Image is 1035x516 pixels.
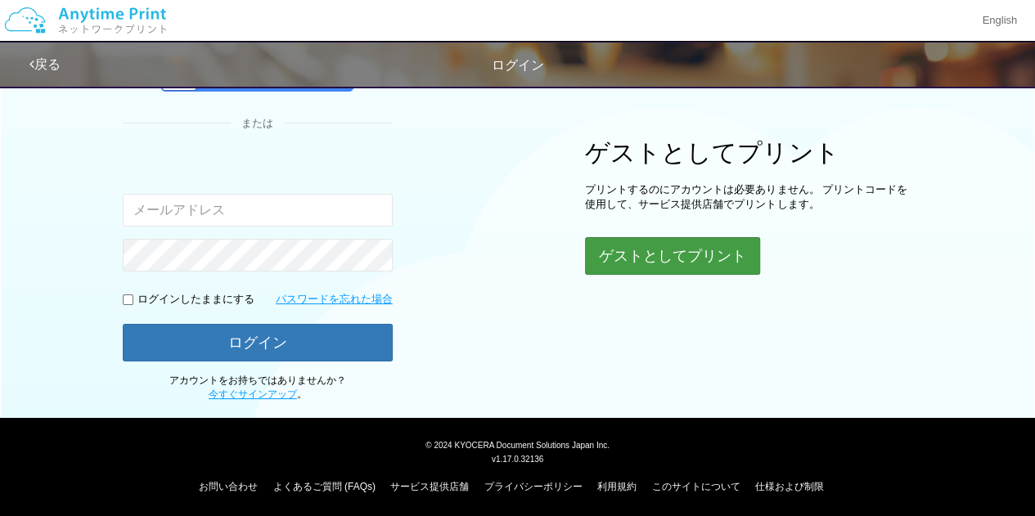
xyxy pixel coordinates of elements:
[585,237,760,275] button: ゲストとしてプリント
[585,182,912,213] p: プリントするのにアカウントは必要ありません。 プリントコードを使用して、サービス提供店舗でプリントします。
[209,388,297,400] a: 今すぐサインアップ
[276,292,393,307] a: パスワードを忘れた場合
[273,481,376,492] a: よくあるご質問 (FAQs)
[755,481,824,492] a: 仕様および制限
[29,57,61,71] a: 戻る
[484,481,583,492] a: プライバシーポリシー
[199,481,258,492] a: お問い合わせ
[651,481,740,492] a: このサイトについて
[123,374,393,402] p: アカウントをお持ちではありませんか？
[585,139,912,166] h1: ゲストとしてプリント
[209,388,307,400] span: 。
[390,481,469,492] a: サービス提供店舗
[492,58,544,72] span: ログイン
[137,292,254,307] p: ログインしたままにする
[123,116,393,132] div: または
[597,481,637,492] a: 利用規約
[492,454,543,464] span: v1.17.0.32136
[123,324,393,361] button: ログイン
[425,439,610,450] span: © 2024 KYOCERA Document Solutions Japan Inc.
[123,194,393,227] input: メールアドレス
